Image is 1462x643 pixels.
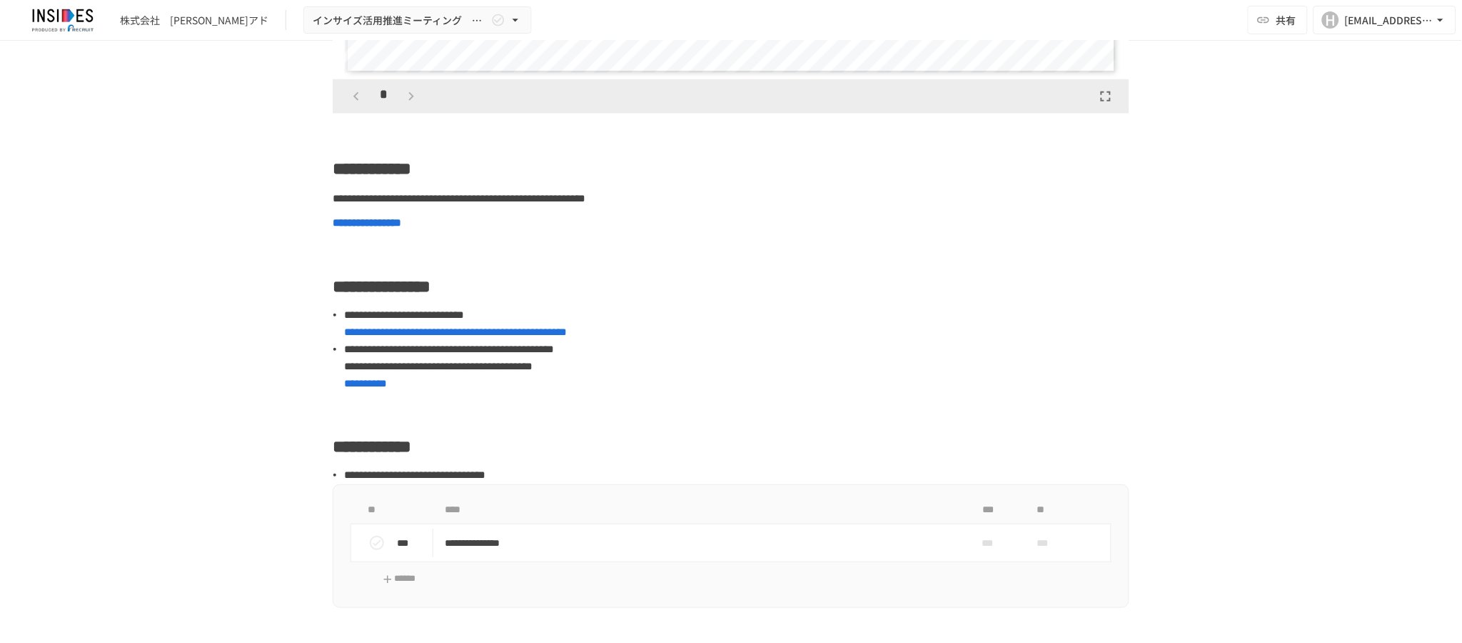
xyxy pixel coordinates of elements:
img: JmGSPSkPjKwBq77AtHmwC7bJguQHJlCRQfAXtnx4WuV [17,9,109,31]
button: インサイズ活用推進ミーティング ～2回目～ [303,6,532,34]
button: H[EMAIL_ADDRESS][DOMAIN_NAME] [1314,6,1456,34]
div: [EMAIL_ADDRESS][DOMAIN_NAME] [1345,11,1433,29]
div: 株式会社 [PERSON_NAME]アド [120,13,268,28]
span: 共有 [1276,12,1296,28]
table: task table [351,497,1111,562]
button: status [363,529,391,557]
span: インサイズ活用推進ミーティング ～2回目～ [313,11,488,29]
button: 共有 [1248,6,1308,34]
div: H [1322,11,1339,29]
